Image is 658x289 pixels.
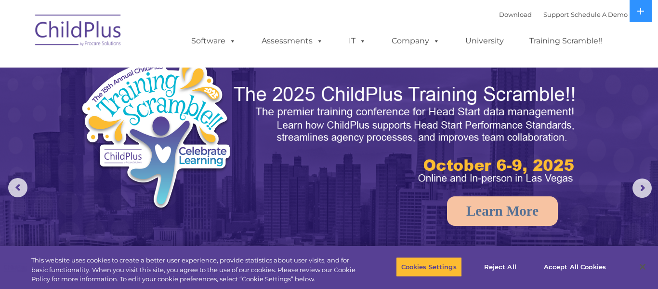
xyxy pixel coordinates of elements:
font: | [499,11,628,18]
a: Learn More [447,196,558,226]
a: Schedule A Demo [571,11,628,18]
span: Phone number [134,103,175,110]
a: Assessments [252,31,333,51]
img: ChildPlus by Procare Solutions [30,8,127,56]
button: Accept All Cookies [539,257,611,277]
div: This website uses cookies to create a better user experience, provide statistics about user visit... [31,256,362,284]
button: Reject All [470,257,530,277]
a: IT [339,31,376,51]
button: Cookies Settings [396,257,462,277]
button: Close [632,256,653,277]
span: Last name [134,64,163,71]
a: Software [182,31,246,51]
a: Support [543,11,569,18]
a: Company [382,31,449,51]
a: Training Scramble!! [520,31,612,51]
a: Download [499,11,532,18]
a: University [456,31,513,51]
